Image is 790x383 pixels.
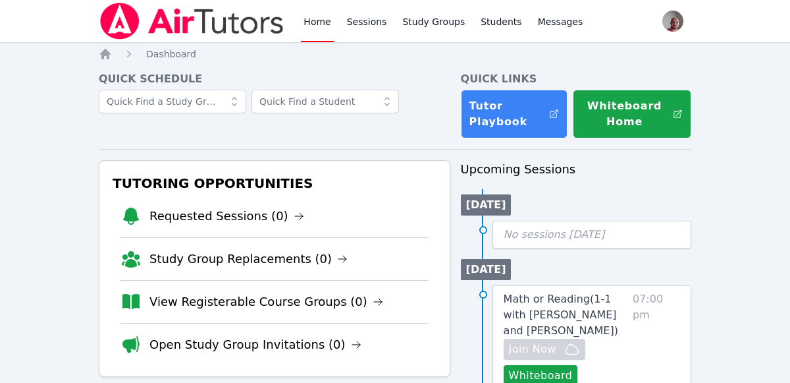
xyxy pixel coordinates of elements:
a: Requested Sessions (0) [149,207,304,225]
a: Dashboard [146,47,196,61]
span: Dashboard [146,49,196,59]
h3: Tutoring Opportunities [110,171,439,195]
input: Quick Find a Student [251,90,399,113]
h3: Upcoming Sessions [461,160,691,179]
span: Messages [538,15,583,28]
a: Study Group Replacements (0) [149,250,348,268]
a: Tutor Playbook [461,90,568,138]
button: Join Now [504,339,585,360]
nav: Breadcrumb [99,47,691,61]
h4: Quick Links [461,71,691,87]
a: View Registerable Course Groups (0) [149,293,383,311]
img: Air Tutors [99,3,285,40]
span: No sessions [DATE] [504,228,605,241]
a: Math or Reading(1-1 with [PERSON_NAME] and [PERSON_NAME]) [504,291,627,339]
button: Whiteboard Home [573,90,691,138]
li: [DATE] [461,259,512,280]
span: Math or Reading ( 1-1 with [PERSON_NAME] and [PERSON_NAME] ) [504,293,618,337]
input: Quick Find a Study Group [99,90,246,113]
h4: Quick Schedule [99,71,450,87]
span: Join Now [509,341,556,357]
a: Open Study Group Invitations (0) [149,336,361,354]
li: [DATE] [461,194,512,216]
